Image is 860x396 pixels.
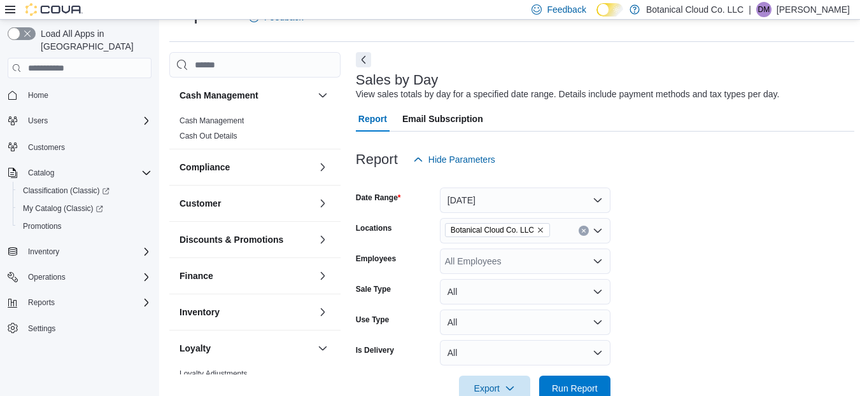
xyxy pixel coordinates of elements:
[180,306,220,318] h3: Inventory
[180,306,313,318] button: Inventory
[537,226,544,234] button: Remove Botanical Cloud Co. LLC from selection in this group
[180,369,248,378] a: Loyalty Adjustments
[23,88,53,103] a: Home
[358,106,387,132] span: Report
[3,112,157,130] button: Users
[3,268,157,286] button: Operations
[28,168,54,178] span: Catalog
[451,224,534,236] span: Botanical Cloud Co. LLC
[180,116,244,125] a: Cash Management
[646,2,744,17] p: Botanical Cloud Co. LLC
[3,294,157,311] button: Reports
[13,182,157,200] a: Classification (Classic)
[23,140,70,155] a: Customers
[440,310,610,335] button: All
[593,256,603,266] button: Open list of options
[180,131,237,141] span: Cash Out Details
[180,342,313,355] button: Loyalty
[23,203,103,214] span: My Catalog (Classic)
[23,186,109,196] span: Classification (Classic)
[28,90,48,100] span: Home
[23,295,60,310] button: Reports
[356,315,389,325] label: Use Type
[23,320,152,336] span: Settings
[36,27,152,53] span: Load All Apps in [GEOGRAPHIC_DATA]
[428,153,495,166] span: Hide Parameters
[315,196,330,211] button: Customer
[23,113,152,128] span: Users
[180,161,230,174] h3: Compliance
[180,89,258,102] h3: Cash Management
[28,297,55,308] span: Reports
[3,86,157,104] button: Home
[23,244,64,259] button: Inventory
[3,243,157,261] button: Inventory
[440,279,610,304] button: All
[28,116,48,126] span: Users
[169,113,341,149] div: Cash Management
[23,165,152,181] span: Catalog
[315,268,330,283] button: Finance
[18,219,152,234] span: Promotions
[18,219,67,234] a: Promotions
[23,270,152,285] span: Operations
[18,183,152,198] span: Classification (Classic)
[356,254,396,264] label: Employees
[23,113,53,128] button: Users
[749,2,751,17] p: |
[18,183,115,198] a: Classification (Classic)
[13,217,157,235] button: Promotions
[356,345,394,355] label: Is Delivery
[23,295,152,310] span: Reports
[356,72,439,88] h3: Sales by Day
[23,139,152,154] span: Customers
[25,3,83,16] img: Cova
[28,247,59,257] span: Inventory
[8,81,152,371] nav: Complex example
[440,340,610,365] button: All
[180,233,313,246] button: Discounts & Promotions
[28,324,55,334] span: Settings
[579,226,589,236] button: Clear input
[180,197,313,210] button: Customer
[445,223,550,237] span: Botanical Cloud Co. LLC
[23,270,71,285] button: Operations
[408,147,500,172] button: Hide Parameters
[18,201,108,216] a: My Catalog (Classic)
[180,342,211,355] h3: Loyalty
[356,223,392,233] label: Locations
[180,132,237,140] a: Cash Out Details
[13,200,157,217] a: My Catalog (Classic)
[3,164,157,182] button: Catalog
[180,161,313,174] button: Compliance
[28,272,66,282] span: Operations
[356,152,398,167] h3: Report
[18,201,152,216] span: My Catalog (Classic)
[402,106,483,132] span: Email Subscription
[547,3,586,16] span: Feedback
[23,321,60,336] a: Settings
[596,3,623,17] input: Dark Mode
[356,52,371,67] button: Next
[3,319,157,338] button: Settings
[758,2,770,17] span: DM
[180,270,313,282] button: Finance
[180,270,213,282] h3: Finance
[180,197,221,210] h3: Customer
[180,233,283,246] h3: Discounts & Promotions
[23,165,59,181] button: Catalog
[180,89,313,102] button: Cash Management
[23,87,152,103] span: Home
[3,137,157,156] button: Customers
[315,88,330,103] button: Cash Management
[356,284,391,294] label: Sale Type
[315,304,330,320] button: Inventory
[593,226,603,236] button: Open list of options
[180,116,244,126] span: Cash Management
[23,244,152,259] span: Inventory
[440,188,610,213] button: [DATE]
[28,142,65,153] span: Customers
[756,2,772,17] div: Dario Mellado
[315,232,330,247] button: Discounts & Promotions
